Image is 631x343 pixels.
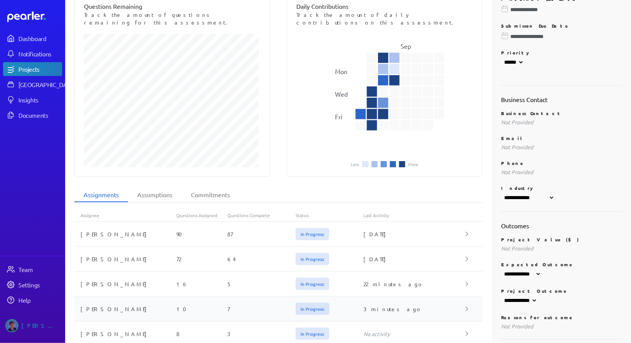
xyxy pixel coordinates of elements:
div: [GEOGRAPHIC_DATA] [18,81,76,88]
div: 3 minutes ago [363,305,465,313]
div: [DATE] [363,255,465,263]
div: Questions Complete [227,212,295,218]
div: Status [296,212,363,218]
p: Expected Outcome [501,261,622,267]
a: Dashboard [7,12,62,22]
a: Sam Blight's photo[PERSON_NAME] [3,316,62,335]
a: [GEOGRAPHIC_DATA] [3,78,62,91]
span: In Progress [296,278,329,290]
div: Documents [18,111,61,119]
div: Notifications [18,50,61,58]
p: Industry [501,185,622,191]
p: Reasons for outcome [501,314,622,320]
p: Project Value ($) [501,236,622,242]
a: Help [3,293,62,307]
li: Assumptions [128,188,182,202]
p: Track the amount of questions remaining for this assessment. [84,11,261,26]
p: Priority [501,49,622,56]
div: [DATE] [363,230,465,238]
span: Not Provided [501,119,533,125]
p: Email [501,135,622,141]
span: In Progress [296,328,329,340]
li: Less [351,162,359,167]
span: In Progress [296,253,329,265]
text: Wed [335,90,348,98]
div: 72 [176,255,227,263]
div: 3 [227,330,295,338]
div: Insights [18,96,61,104]
div: 10 [176,305,227,313]
h2: Business Contact [501,95,622,104]
div: [PERSON_NAME] [74,305,176,313]
h2: Outcomes [501,221,622,230]
span: In Progress [296,228,329,240]
div: 90 [176,230,227,238]
div: [PERSON_NAME] [74,280,176,288]
li: Commitments [182,188,239,202]
p: Business Contact [501,110,622,116]
a: Team [3,262,62,276]
a: Insights [3,93,62,107]
div: Questions Assigned [176,212,227,218]
a: Notifications [3,47,62,61]
div: [PERSON_NAME] [21,319,60,332]
div: Help [18,296,61,304]
a: Projects [3,62,62,76]
div: Team [18,265,61,273]
p: Track the amount of daily contributions on this assessment. [296,11,473,26]
p: Questions Remaining [84,2,261,11]
div: 16 [176,280,227,288]
li: More [408,162,418,167]
p: Project Outcome [501,288,622,294]
text: Sep [401,42,411,50]
div: [PERSON_NAME] [74,330,176,338]
input: Please choose a due date [501,33,622,40]
div: Dashboard [18,35,61,42]
p: Submisson Due Date [501,23,622,29]
input: Please choose a due date [501,6,622,13]
span: In Progress [296,303,329,315]
div: 8 [176,330,227,338]
div: [PERSON_NAME] [74,230,176,238]
span: Not Provided [501,323,533,330]
img: Sam Blight [5,319,18,332]
a: Dashboard [3,31,62,45]
div: 5 [227,280,295,288]
a: Settings [3,278,62,292]
span: Not Provided [501,245,533,252]
div: 22 minutes ago [363,280,465,288]
div: No activity [363,330,465,338]
div: 7 [227,305,295,313]
div: Settings [18,281,61,289]
li: Assignments [74,188,128,202]
p: Daily Contributions [296,2,473,11]
div: 87 [227,230,295,238]
text: Fri [335,113,342,120]
a: Documents [3,108,62,122]
div: Last Activity [363,212,465,218]
div: Projects [18,65,61,73]
div: 64 [227,255,295,263]
span: Not Provided [501,168,533,175]
div: [PERSON_NAME] [74,255,176,263]
span: Not Provided [501,143,533,150]
p: Phone [501,160,622,166]
text: Mon [335,68,347,75]
div: Assignee [74,212,176,218]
